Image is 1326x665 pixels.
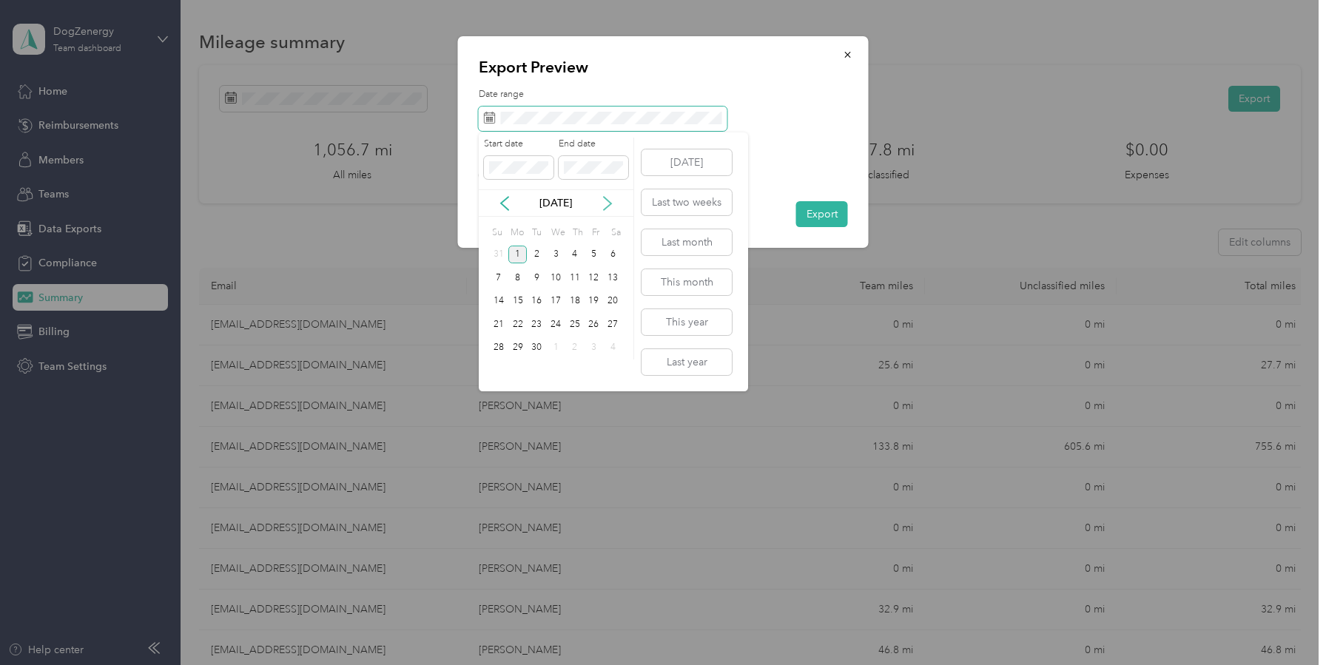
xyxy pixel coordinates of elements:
div: 4 [603,339,622,357]
div: 30 [527,339,546,357]
div: 16 [527,292,546,311]
div: 4 [565,246,585,264]
div: 29 [508,339,528,357]
p: Export Preview [479,57,848,78]
button: Last year [642,349,732,375]
iframe: Everlance-gr Chat Button Frame [1243,582,1326,665]
div: Sa [608,222,622,243]
button: This month [642,269,732,295]
div: 17 [546,292,565,311]
div: 3 [546,246,565,264]
label: Date range [479,88,848,101]
button: [DATE] [642,149,732,175]
div: 15 [508,292,528,311]
div: 13 [603,269,622,287]
div: 26 [585,315,604,334]
div: 20 [603,292,622,311]
div: 21 [489,315,508,334]
div: 12 [585,269,604,287]
div: 18 [565,292,585,311]
div: 25 [565,315,585,334]
div: We [548,222,565,243]
div: 27 [603,315,622,334]
div: 6 [603,246,622,264]
div: 2 [527,246,546,264]
div: 1 [508,246,528,264]
div: 24 [546,315,565,334]
button: Last month [642,229,732,255]
div: 19 [585,292,604,311]
p: [DATE] [525,195,587,211]
div: Th [571,222,585,243]
div: 11 [565,269,585,287]
div: 22 [508,315,528,334]
div: 28 [489,339,508,357]
div: 8 [508,269,528,287]
div: 1 [546,339,565,357]
div: Mo [508,222,525,243]
div: 3 [585,339,604,357]
label: End date [559,138,628,151]
div: 10 [546,269,565,287]
button: Export [796,201,848,227]
div: Tu [529,222,543,243]
div: Fr [589,222,603,243]
button: Last two weeks [642,189,732,215]
div: 5 [585,246,604,264]
div: 7 [489,269,508,287]
div: 2 [565,339,585,357]
div: 31 [489,246,508,264]
div: 9 [527,269,546,287]
div: Su [489,222,503,243]
div: 14 [489,292,508,311]
label: Start date [484,138,553,151]
button: This year [642,309,732,335]
div: 23 [527,315,546,334]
